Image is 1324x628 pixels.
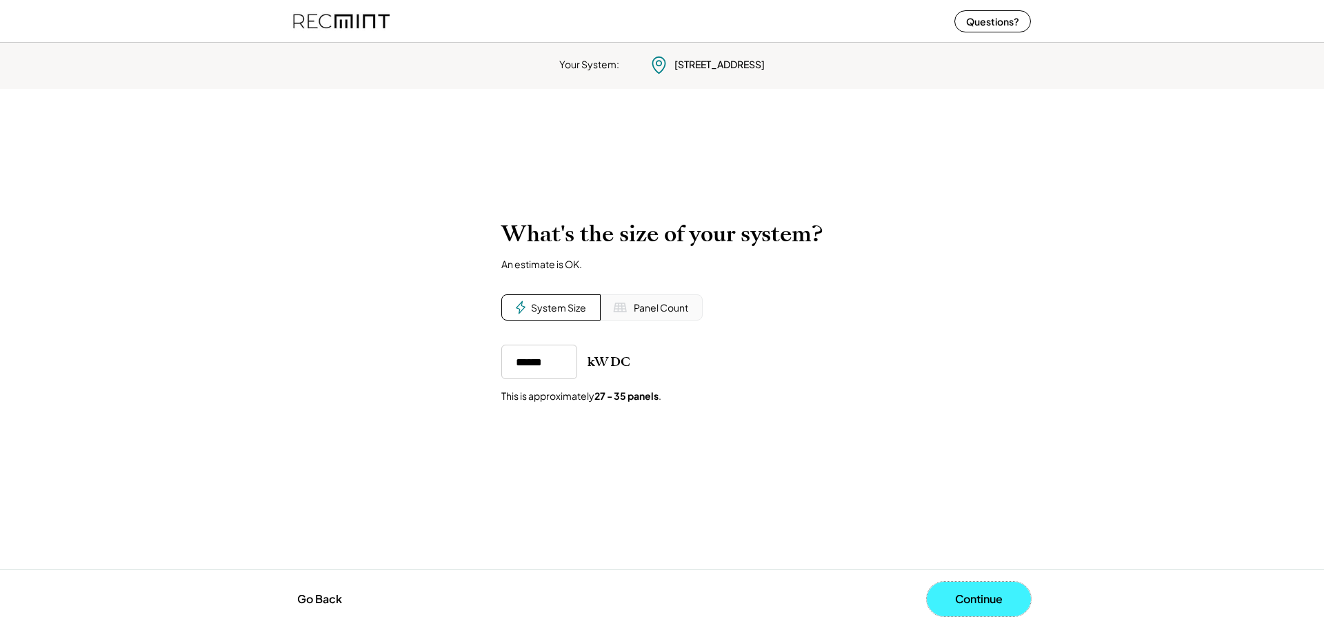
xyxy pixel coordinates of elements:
[501,389,661,403] div: This is approximately .
[293,584,346,614] button: Go Back
[559,58,619,72] div: Your System:
[613,301,627,314] img: Solar%20Panel%20Icon%20%281%29.svg
[588,354,630,370] div: kW DC
[634,301,688,315] div: Panel Count
[501,258,582,270] div: An estimate is OK.
[954,10,1031,32] button: Questions?
[293,3,390,39] img: recmint-logotype%403x%20%281%29.jpeg
[501,221,823,247] h2: What's the size of your system?
[927,582,1031,616] button: Continue
[594,389,659,402] strong: 27 - 35 panels
[531,301,586,315] div: System Size
[674,58,765,72] div: [STREET_ADDRESS]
